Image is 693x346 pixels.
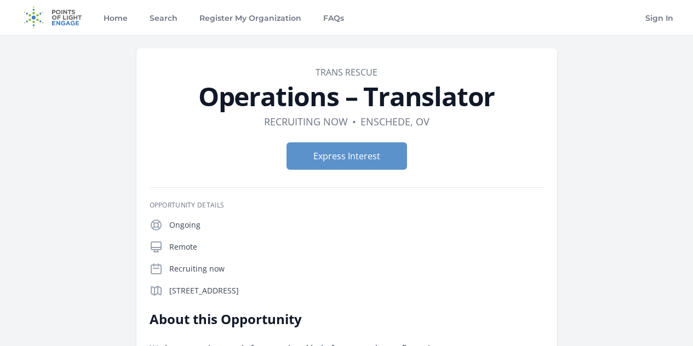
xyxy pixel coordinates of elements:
dd: Enschede, OV [360,114,429,129]
div: • [352,114,356,129]
h1: Operations – Translator [150,83,544,109]
button: Express Interest [287,142,407,170]
p: [STREET_ADDRESS] [169,285,544,296]
h2: About this Opportunity [150,310,470,328]
p: Recruiting now [169,263,544,274]
a: Trans Rescue [316,66,377,78]
p: Ongoing [169,220,544,230]
p: Remote [169,241,544,252]
h3: Opportunity Details [150,201,544,210]
dd: Recruiting now [264,114,348,129]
